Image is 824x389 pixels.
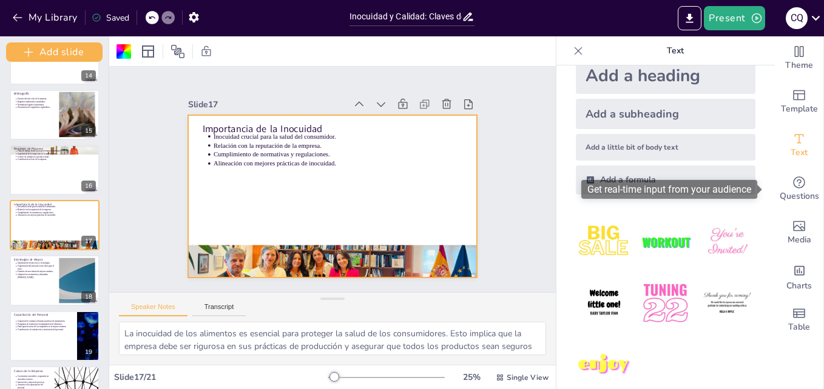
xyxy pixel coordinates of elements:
[18,381,50,384] p: Innovación y mejora de procesos.
[678,6,701,30] button: Export to PowerPoint
[18,208,95,211] p: Relación con la reputación de la empresa.
[223,85,474,178] p: Importancia de la Inocuidad
[786,279,812,293] span: Charts
[18,262,55,265] p: Optimización de procesos y tecnologías.
[775,211,823,254] div: Add images, graphics, shapes or video
[18,150,95,153] p: Flujo de trabajo desde la recepción hasta el embalaje.
[18,156,95,159] p: Control de calidad en el producto final.
[587,184,751,195] font: Get real-time input from your audience
[18,270,55,273] p: Fomento de una cultura de mejora continua.
[18,323,73,326] p: Programas de formación en manipulación de alimentos.
[18,376,50,381] p: Crecimiento sostenible y expansión en mercados externos.
[775,36,823,80] div: Change the overall theme
[507,373,549,382] span: Single View
[781,102,818,116] span: Template
[576,214,632,270] img: 1.jpeg
[350,8,462,25] input: Insert title
[576,165,755,194] div: Add a formula
[457,371,486,383] div: 25 %
[699,275,755,331] img: 6.jpeg
[18,106,55,109] p: Documentos de organismos reguladores.
[81,236,96,247] div: 17
[192,303,246,316] button: Transcript
[14,313,72,317] p: Capacitación del Personal
[18,211,95,214] p: Cumplimiento de normativas y regulaciones.
[18,205,95,208] p: Inocuidad crucial para la salud del consumidor.
[14,147,95,151] p: Resumen de Procesos
[18,265,55,270] p: Capacitación del personal como clave para el éxito.
[775,124,823,167] div: Add text boxes
[576,134,755,161] div: Add a little bit of body text
[9,8,83,27] button: My Library
[576,58,755,94] div: Add a heading
[18,101,55,104] p: Registros industriales consultados.
[588,36,763,65] p: Text
[228,106,468,191] p: Relación con la reputación de la empresa.
[226,115,465,200] p: Cumplimiento de normativas y regulaciones.
[637,275,694,331] img: 5.jpeg
[18,325,73,328] p: Participación activa de los empleados en la mejora continua.
[791,146,808,159] span: Text
[18,158,95,161] p: Contribución al éxito de la empresa.
[576,275,632,331] img: 4.jpeg
[18,98,55,101] p: Fuentes del sitio web de la empresa.
[14,258,55,262] p: Estrategias de Mejora
[138,42,158,61] div: Layout
[14,91,55,96] p: Bibliografía
[788,233,811,247] span: Media
[92,12,129,24] div: Saved
[637,214,694,270] img: 2.jpeg
[780,190,819,203] span: Questions
[6,42,103,62] button: Add slide
[10,90,100,140] div: 15
[81,291,96,302] div: 18
[18,320,73,323] p: Capacitación continua en buenas prácticas de manufactura.
[775,298,823,342] div: Add a table
[223,123,462,208] p: Alineación con mejores prácticas de inocuidad.
[788,321,810,334] span: Table
[18,214,95,217] p: Alineación con mejores prácticas de inocuidad.
[231,98,471,183] p: Inocuidad crucial para la salud del consumidor.
[10,200,100,250] div: 17
[171,44,185,59] span: Position
[699,214,755,270] img: 3.jpeg
[18,384,50,389] p: Aumento en la capacitación del personal.
[775,254,823,298] div: Add charts and graphs
[10,311,100,361] div: 19
[119,322,546,355] textarea: La inocuidad de los alimentos es esencial para proteger la salud de los consumidores. Esto implic...
[119,303,187,316] button: Speaker Notes
[81,181,96,191] div: 16
[576,99,755,129] div: Add a subheading
[18,103,55,106] p: Normativas legales ecuatorianas.
[81,347,96,357] div: 19
[14,202,95,206] p: Importancia de la Inocuidad
[14,370,50,374] p: Futuro de la Empresa
[10,255,100,305] div: 18
[18,153,95,156] p: Importancia de la inspección de la materia prima.
[217,58,371,118] div: Slide 17
[704,6,765,30] button: Present
[775,80,823,124] div: Add ready made slides
[786,6,808,30] button: c Q
[18,328,73,331] p: Contribución a la satisfacción y motivación del personal.
[114,371,328,383] div: Slide 17 / 21
[81,70,96,81] div: 14
[10,145,100,195] div: 16
[786,7,808,29] div: c Q
[81,125,96,136] div: 15
[785,59,813,72] span: Theme
[775,167,823,211] div: Get real-time input from your audience
[18,273,55,279] p: Adaptación a normativas y demandas [PERSON_NAME].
